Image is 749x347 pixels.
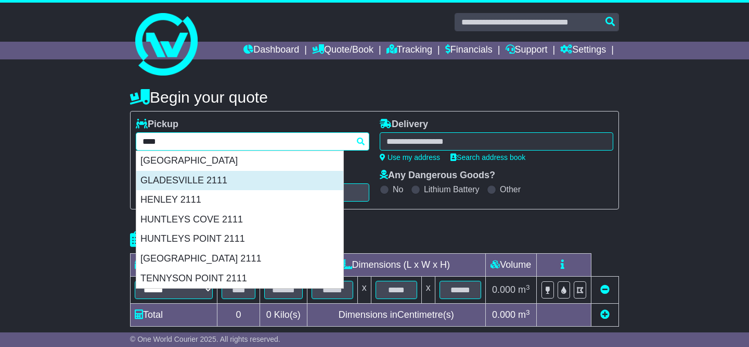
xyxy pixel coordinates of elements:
[136,269,343,289] div: TENNYSON POINT 2111
[307,304,485,327] td: Dimensions in Centimetre(s)
[500,184,521,194] label: Other
[380,170,495,181] label: Any Dangerous Goods?
[217,304,260,327] td: 0
[560,42,606,59] a: Settings
[600,309,610,320] a: Add new item
[393,184,403,194] label: No
[450,153,525,162] a: Search address book
[243,42,299,59] a: Dashboard
[136,151,343,171] div: [GEOGRAPHIC_DATA]
[526,283,530,291] sup: 3
[136,132,369,151] typeahead: Please provide city
[492,309,515,320] span: 0.000
[136,249,343,269] div: [GEOGRAPHIC_DATA] 2111
[136,210,343,230] div: HUNTLEYS COVE 2111
[312,42,373,59] a: Quote/Book
[492,284,515,295] span: 0.000
[307,254,485,277] td: Dimensions (L x W x H)
[518,284,530,295] span: m
[357,277,371,304] td: x
[380,119,428,130] label: Delivery
[130,231,261,248] h4: Package details |
[136,190,343,210] div: HENLEY 2111
[130,335,280,343] span: © One World Courier 2025. All rights reserved.
[136,171,343,191] div: GLADESVILLE 2111
[445,42,493,59] a: Financials
[506,42,548,59] a: Support
[266,309,272,320] span: 0
[136,229,343,249] div: HUNTLEYS POINT 2111
[136,119,178,130] label: Pickup
[131,304,217,327] td: Total
[380,153,440,162] a: Use my address
[260,304,307,327] td: Kilo(s)
[600,284,610,295] a: Remove this item
[131,254,217,277] td: Type
[485,254,536,277] td: Volume
[386,42,432,59] a: Tracking
[526,308,530,316] sup: 3
[130,89,619,106] h4: Begin your quote
[424,184,480,194] label: Lithium Battery
[421,277,435,304] td: x
[518,309,530,320] span: m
